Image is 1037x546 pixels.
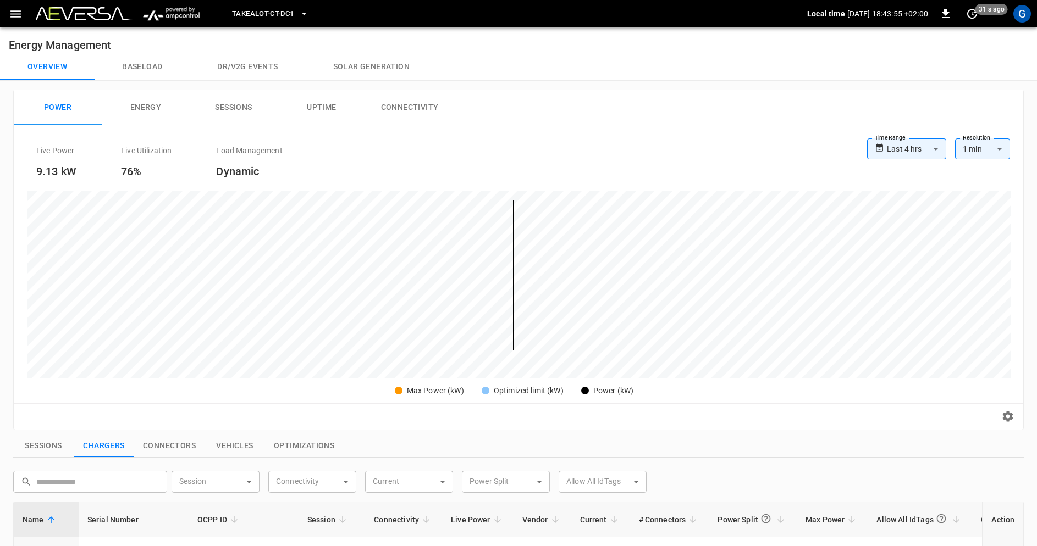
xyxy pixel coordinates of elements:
div: profile-icon [1013,5,1031,23]
img: ampcontrol.io logo [139,3,203,24]
button: show latest vehicles [205,434,265,458]
span: Live Power [451,513,505,526]
span: Takealot-CT-DC1 [232,8,294,20]
div: 1 min [955,138,1010,159]
button: Solar generation [306,54,437,80]
span: Power Split [718,509,788,530]
div: Max Power (kW) [407,385,464,397]
img: Customer Logo [36,7,135,20]
span: 31 s ago [975,4,1008,15]
th: Serial Number [79,502,189,537]
h6: Dynamic [216,163,282,180]
button: Uptime [278,90,366,125]
span: Allow All IdTags [876,509,963,530]
p: Live Utilization [121,145,172,156]
button: show latest connectors [134,434,205,458]
button: Dr/V2G events [190,54,305,80]
div: Power (kW) [593,385,634,397]
p: Load Management [216,145,282,156]
button: show latest sessions [13,434,74,458]
span: Name [23,513,58,526]
button: Baseload [95,54,190,80]
span: Session [307,513,350,526]
label: Time Range [875,133,906,142]
div: Optimized limit (kW) [494,385,564,397]
label: Resolution [963,133,990,142]
button: show latest charge points [74,434,134,458]
h6: 76% [121,163,172,180]
span: Connectivity [374,513,433,526]
span: Current [580,513,621,526]
span: # Connectors [639,513,700,526]
p: Live Power [36,145,75,156]
button: Takealot-CT-DC1 [228,3,313,25]
button: Energy [102,90,190,125]
button: Power [14,90,102,125]
button: show latest optimizations [265,434,343,458]
button: Connectivity [366,90,454,125]
p: [DATE] 18:43:55 +02:00 [847,8,928,19]
span: OCPP ID [197,513,241,526]
button: Sessions [190,90,278,125]
button: set refresh interval [963,5,981,23]
span: Max Power [806,513,859,526]
span: Vendor [522,513,562,526]
div: Last 4 hrs [887,138,946,159]
h6: 9.13 kW [36,163,76,180]
th: Action [982,502,1023,537]
p: Local time [807,8,845,19]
